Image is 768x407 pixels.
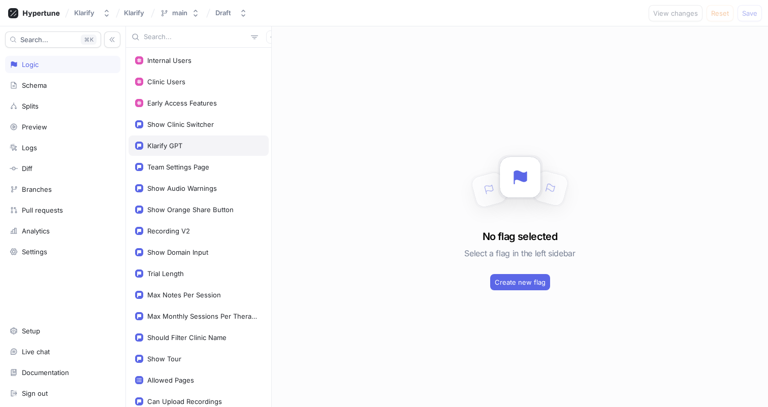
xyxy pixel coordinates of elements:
div: Analytics [22,227,50,235]
div: Documentation [22,368,69,377]
div: Klarify GPT [147,142,182,150]
button: Save [738,5,762,21]
div: Can Upload Recordings [147,397,222,405]
div: Branches [22,185,52,193]
div: Show Tour [147,355,181,363]
div: Internal Users [147,56,191,64]
div: main [172,9,187,17]
div: Logic [22,60,39,69]
div: Trial Length [147,269,184,278]
div: Recording V2 [147,227,190,235]
div: Setup [22,327,40,335]
div: Sign out [22,389,48,397]
div: Early Access Features [147,99,217,107]
div: Live chat [22,348,50,356]
div: Schema [22,81,47,89]
span: Klarify [124,9,144,16]
div: Max Notes Per Session [147,291,221,299]
div: Show Audio Warnings [147,184,217,192]
button: View changes [649,5,702,21]
button: Draft [211,5,251,21]
div: Show Orange Share Button [147,206,234,214]
div: Diff [22,164,33,173]
h5: Select a flag in the left sidebar [464,244,575,262]
div: Should Filter Clinic Name [147,333,227,342]
span: Reset [711,10,729,16]
div: Pull requests [22,206,63,214]
div: Team Settings Page [147,163,209,171]
span: Save [742,10,757,16]
div: Allowed Pages [147,376,194,384]
div: Settings [22,248,47,256]
a: Documentation [5,364,120,381]
button: Reset [707,5,733,21]
div: Klarify [74,9,94,17]
button: Create new flag [490,274,550,290]
div: Clinic Users [147,78,185,86]
span: View changes [653,10,698,16]
div: Max Monthly Sessions Per Therapist [147,312,258,320]
div: Splits [22,102,39,110]
h3: No flag selected [483,229,557,244]
button: main [156,5,204,21]
div: Logs [22,144,37,152]
div: Draft [215,9,231,17]
div: Preview [22,123,47,131]
input: Search... [144,32,247,42]
div: K [81,35,97,45]
div: Show Domain Input [147,248,208,256]
div: Show Clinic Switcher [147,120,214,128]
button: Klarify [70,5,115,21]
button: Search...K [5,31,101,48]
span: Search... [20,37,48,43]
span: Create new flag [495,279,546,285]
